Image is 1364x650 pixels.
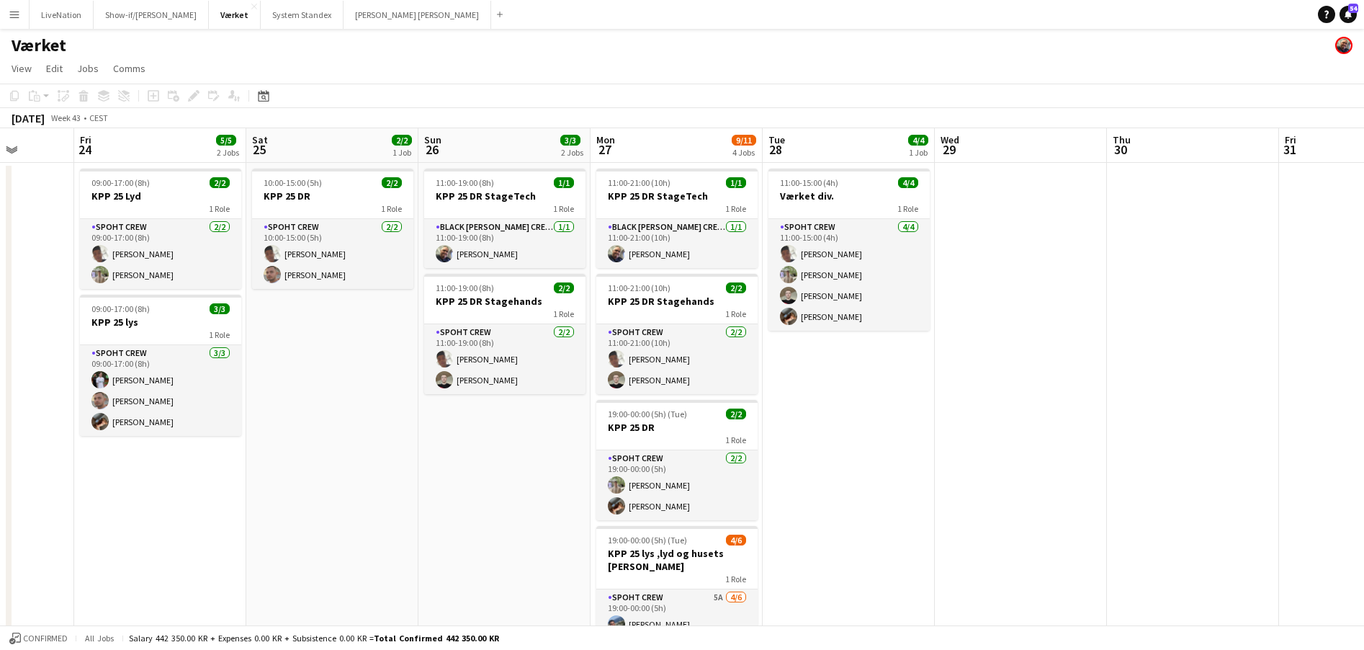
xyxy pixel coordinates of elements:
[596,324,758,394] app-card-role: Spoht Crew2/211:00-21:00 (10h)[PERSON_NAME][PERSON_NAME]
[608,282,670,293] span: 11:00-21:00 (10h)
[608,177,670,188] span: 11:00-21:00 (10h)
[898,177,918,188] span: 4/4
[80,219,241,289] app-card-role: Spoht Crew2/209:00-17:00 (8h)[PERSON_NAME][PERSON_NAME]
[596,169,758,268] div: 11:00-21:00 (10h)1/1KPP 25 DR StageTech1 RoleBlack [PERSON_NAME] Crew ([PERSON_NAME])1/111:00-21:...
[768,133,785,146] span: Tue
[46,62,63,75] span: Edit
[382,177,402,188] span: 2/2
[596,219,758,268] app-card-role: Black [PERSON_NAME] Crew ([PERSON_NAME])1/111:00-21:00 (10h)[PERSON_NAME]
[608,409,687,419] span: 19:00-00:00 (5h) (Tue)
[113,62,145,75] span: Comms
[768,219,930,331] app-card-role: Spoht Crew4/411:00-15:00 (4h)[PERSON_NAME][PERSON_NAME][PERSON_NAME][PERSON_NAME]
[374,633,499,644] span: Total Confirmed 442 350.00 KR
[91,303,150,314] span: 09:00-17:00 (8h)
[725,435,746,445] span: 1 Role
[554,282,574,293] span: 2/2
[424,295,585,308] h3: KPP 25 DR Stagehands
[12,62,32,75] span: View
[596,400,758,520] app-job-card: 19:00-00:00 (5h) (Tue)2/2KPP 25 DR1 RoleSpoht Crew2/219:00-00:00 (5h)[PERSON_NAME][PERSON_NAME]
[436,177,494,188] span: 11:00-19:00 (8h)
[1348,4,1358,13] span: 54
[250,141,268,158] span: 25
[726,409,746,419] span: 2/2
[1285,133,1296,146] span: Fri
[261,1,344,29] button: System Standex
[594,141,615,158] span: 27
[726,177,746,188] span: 1/1
[1335,37,1352,54] app-user-avatar: Danny Tranekær
[554,177,574,188] span: 1/1
[596,133,615,146] span: Mon
[77,62,99,75] span: Jobs
[424,324,585,394] app-card-role: Spoht Crew2/211:00-19:00 (8h)[PERSON_NAME][PERSON_NAME]
[596,450,758,520] app-card-role: Spoht Crew2/219:00-00:00 (5h)[PERSON_NAME][PERSON_NAME]
[424,219,585,268] app-card-role: Black [PERSON_NAME] Crew ([PERSON_NAME])1/111:00-19:00 (8h)[PERSON_NAME]
[424,274,585,394] app-job-card: 11:00-19:00 (8h)2/2KPP 25 DR Stagehands1 RoleSpoht Crew2/211:00-19:00 (8h)[PERSON_NAME][PERSON_NAME]
[1113,133,1131,146] span: Thu
[938,141,959,158] span: 29
[766,141,785,158] span: 28
[897,203,918,214] span: 1 Role
[725,203,746,214] span: 1 Role
[71,59,104,78] a: Jobs
[768,190,930,202] h3: Værket div.
[908,135,928,146] span: 4/4
[252,219,413,289] app-card-role: Spoht Crew2/210:00-15:00 (5h)[PERSON_NAME][PERSON_NAME]
[561,147,583,158] div: 2 Jobs
[732,135,756,146] span: 9/11
[725,574,746,584] span: 1 Role
[344,1,491,29] button: [PERSON_NAME] [PERSON_NAME]
[780,177,838,188] span: 11:00-15:00 (4h)
[768,169,930,331] app-job-card: 11:00-15:00 (4h)4/4Værket div.1 RoleSpoht Crew4/411:00-15:00 (4h)[PERSON_NAME][PERSON_NAME][PERSO...
[553,203,574,214] span: 1 Role
[80,295,241,436] app-job-card: 09:00-17:00 (8h)3/3KPP 25 lys1 RoleSpoht Crew3/309:00-17:00 (8h)[PERSON_NAME][PERSON_NAME][PERSON...
[209,203,230,214] span: 1 Role
[608,535,687,546] span: 19:00-00:00 (5h) (Tue)
[252,133,268,146] span: Sat
[80,169,241,289] div: 09:00-17:00 (8h)2/2KPP 25 Lyd1 RoleSpoht Crew2/209:00-17:00 (8h)[PERSON_NAME][PERSON_NAME]
[89,112,108,123] div: CEST
[40,59,68,78] a: Edit
[252,190,413,202] h3: KPP 25 DR
[129,633,499,644] div: Salary 442 350.00 KR + Expenses 0.00 KR + Subsistence 0.00 KR =
[424,190,585,202] h3: KPP 25 DR StageTech
[725,308,746,319] span: 1 Role
[596,421,758,434] h3: KPP 25 DR
[210,177,230,188] span: 2/2
[82,633,117,644] span: All jobs
[12,111,45,125] div: [DATE]
[264,177,322,188] span: 10:00-15:00 (5h)
[91,177,150,188] span: 09:00-17:00 (8h)
[12,35,66,56] h1: Værket
[941,133,959,146] span: Wed
[6,59,37,78] a: View
[436,282,494,293] span: 11:00-19:00 (8h)
[23,633,68,644] span: Confirmed
[78,141,91,158] span: 24
[596,547,758,573] h3: KPP 25 lys ,lyd og husets [PERSON_NAME]
[596,274,758,394] app-job-card: 11:00-21:00 (10h)2/2KPP 25 DR Stagehands1 RoleSpoht Crew2/211:00-21:00 (10h)[PERSON_NAME][PERSON_...
[217,147,239,158] div: 2 Jobs
[252,169,413,289] app-job-card: 10:00-15:00 (5h)2/2KPP 25 DR1 RoleSpoht Crew2/210:00-15:00 (5h)[PERSON_NAME][PERSON_NAME]
[80,133,91,146] span: Fri
[596,190,758,202] h3: KPP 25 DR StageTech
[909,147,928,158] div: 1 Job
[1111,141,1131,158] span: 30
[424,169,585,268] app-job-card: 11:00-19:00 (8h)1/1KPP 25 DR StageTech1 RoleBlack [PERSON_NAME] Crew ([PERSON_NAME])1/111:00-19:0...
[726,535,746,546] span: 4/6
[48,112,84,123] span: Week 43
[596,295,758,308] h3: KPP 25 DR Stagehands
[209,1,261,29] button: Værket
[392,135,412,146] span: 2/2
[7,631,70,646] button: Confirmed
[560,135,580,146] span: 3/3
[726,282,746,293] span: 2/2
[209,329,230,340] span: 1 Role
[381,203,402,214] span: 1 Role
